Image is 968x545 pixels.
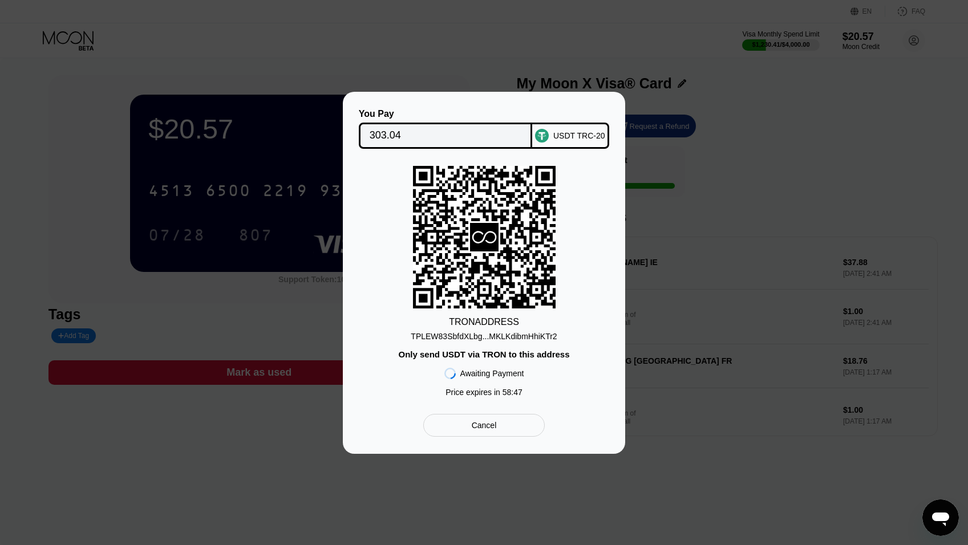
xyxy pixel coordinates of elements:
div: Only send USDT via TRON to this address [398,349,569,359]
div: Price expires in [445,388,523,397]
div: Awaiting Payment [460,369,524,378]
iframe: Button to launch messaging window [922,499,959,536]
div: Cancel [472,420,497,430]
div: TPLEW83SbfdXLbg...MKLKdibmHhiKTr2 [411,332,557,341]
div: TPLEW83SbfdXLbg...MKLKdibmHhiKTr2 [411,327,557,341]
div: You PayUSDT TRC-20 [360,109,608,149]
div: USDT TRC-20 [553,131,605,140]
div: Cancel [423,414,545,437]
div: TRON ADDRESS [449,317,519,327]
div: You Pay [359,109,533,119]
span: 58 : 47 [503,388,523,397]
